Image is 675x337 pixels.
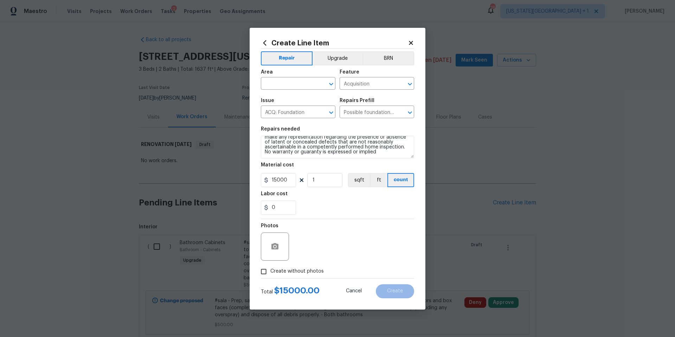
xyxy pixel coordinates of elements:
h2: Create Line Item [261,39,408,47]
h5: Material cost [261,163,294,167]
span: Cancel [346,288,362,294]
button: Open [326,108,336,117]
div: Total [261,287,320,295]
button: Cancel [335,284,373,298]
button: Open [326,79,336,89]
button: count [387,173,414,187]
h5: Repairs Prefill [340,98,374,103]
h5: Labor cost [261,191,288,196]
button: Open [405,79,415,89]
button: Create [376,284,414,298]
textarea: Possible foundation issues - Level 3 Major: Disclaimer: This is NOT a technically exhaustive insp... [261,136,414,158]
h5: Repairs needed [261,127,300,132]
button: Upgrade [313,51,363,65]
button: Repair [261,51,313,65]
button: sqft [348,173,370,187]
span: $ 15000.00 [274,286,320,295]
button: BRN [362,51,414,65]
h5: Feature [340,70,359,75]
span: Create without photos [270,268,324,275]
button: ft [370,173,387,187]
button: Open [405,108,415,117]
h5: Photos [261,223,278,228]
h5: Area [261,70,273,75]
h5: Issue [261,98,274,103]
span: Create [387,288,403,294]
